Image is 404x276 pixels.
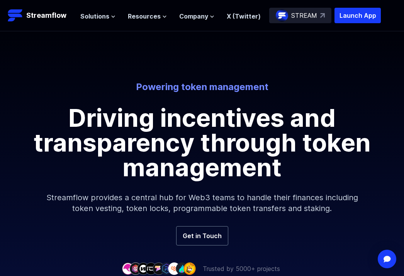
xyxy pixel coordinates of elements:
img: Streamflow Logo [8,8,23,23]
img: company-5 [153,262,165,274]
span: Resources [128,12,161,21]
h1: Driving incentives and transparency through token management [28,106,376,180]
span: Solutions [80,12,109,21]
img: company-2 [129,262,142,274]
div: Open Intercom Messenger [378,250,396,268]
a: Get in Touch [176,226,228,245]
img: company-1 [122,262,134,274]
button: Launch App [334,8,381,23]
p: Streamflow provides a central hub for Web3 teams to handle their finances including token vesting... [36,180,368,226]
img: company-7 [168,262,180,274]
a: X (Twitter) [227,12,261,20]
img: company-9 [183,262,196,274]
button: Solutions [80,12,115,21]
img: company-4 [145,262,157,274]
a: Streamflow [8,8,73,23]
p: Powering token management [6,81,398,93]
span: Company [179,12,208,21]
p: Trusted by 5000+ projects [203,264,280,273]
button: Company [179,12,214,21]
a: STREAM [269,8,331,23]
img: company-8 [176,262,188,274]
img: company-3 [137,262,149,274]
p: Streamflow [26,10,66,21]
p: STREAM [291,11,317,20]
img: company-6 [160,262,173,274]
img: top-right-arrow.svg [320,13,325,18]
button: Resources [128,12,167,21]
img: streamflow-logo-circle.png [276,9,288,22]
